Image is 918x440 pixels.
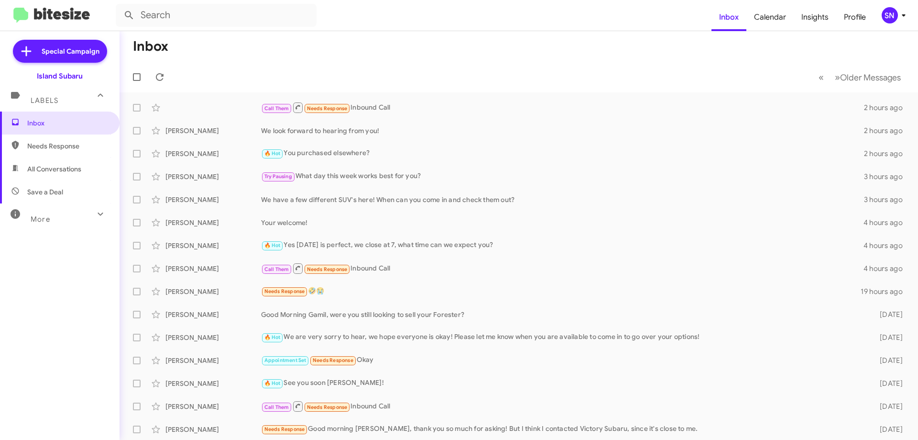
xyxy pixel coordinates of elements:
[261,400,864,412] div: Inbound Call
[864,195,910,204] div: 3 hours ago
[27,118,109,128] span: Inbox
[31,96,58,105] span: Labels
[829,68,907,87] button: Next
[711,3,746,31] a: Inbox
[864,126,910,135] div: 2 hours ago
[264,150,281,157] span: 🔥 Hot
[261,240,863,251] div: Yes [DATE] is perfect, we close at 7, what time can we expect you?
[261,310,864,319] div: Good Morning Gamil, were you still looking to sell your Forester?
[864,402,910,411] div: [DATE]
[307,105,348,112] span: Needs Response
[864,356,910,365] div: [DATE]
[864,310,910,319] div: [DATE]
[264,380,281,386] span: 🔥 Hot
[261,355,864,366] div: Okay
[37,71,83,81] div: Island Subaru
[165,264,261,273] div: [PERSON_NAME]
[264,404,289,410] span: Call Them
[864,172,910,181] div: 3 hours ago
[165,195,261,204] div: [PERSON_NAME]
[264,266,289,272] span: Call Them
[864,333,910,342] div: [DATE]
[864,103,910,113] div: 2 hours ago
[261,102,864,113] div: Inbound Call
[165,126,261,135] div: [PERSON_NAME]
[261,195,864,204] div: We have a few different SUV's here! When can you come in and check them out?
[165,218,261,227] div: [PERSON_NAME]
[42,46,99,56] span: Special Campaign
[165,149,261,158] div: [PERSON_NAME]
[261,148,864,159] div: You purchased elsewhere?
[813,68,830,87] button: Previous
[261,286,861,297] div: 🤣😭
[264,288,305,294] span: Needs Response
[31,215,50,224] span: More
[27,141,109,151] span: Needs Response
[261,378,864,389] div: See you soon [PERSON_NAME]!
[165,172,261,181] div: [PERSON_NAME]
[261,424,864,435] div: Good morning [PERSON_NAME], thank you so much for asking! But I think I contacted Victory Subaru,...
[794,3,836,31] a: Insights
[861,287,910,296] div: 19 hours ago
[840,72,901,83] span: Older Messages
[863,264,910,273] div: 4 hours ago
[261,126,864,135] div: We look forward to hearing from you!
[165,402,261,411] div: [PERSON_NAME]
[27,164,81,174] span: All Conversations
[307,404,348,410] span: Needs Response
[264,242,281,248] span: 🔥 Hot
[835,71,840,83] span: »
[864,149,910,158] div: 2 hours ago
[27,187,63,197] span: Save a Deal
[165,333,261,342] div: [PERSON_NAME]
[264,334,281,340] span: 🔥 Hot
[165,310,261,319] div: [PERSON_NAME]
[746,3,794,31] a: Calendar
[313,357,353,363] span: Needs Response
[264,426,305,432] span: Needs Response
[165,241,261,250] div: [PERSON_NAME]
[813,68,907,87] nav: Page navigation example
[116,4,317,27] input: Search
[165,356,261,365] div: [PERSON_NAME]
[165,379,261,388] div: [PERSON_NAME]
[133,39,168,54] h1: Inbox
[863,241,910,250] div: 4 hours ago
[882,7,898,23] div: SN
[261,218,863,227] div: Your welcome!
[261,332,864,343] div: We are very sorry to hear, we hope everyone is okay! Please let me know when you are available to...
[864,379,910,388] div: [DATE]
[264,357,306,363] span: Appointment Set
[819,71,824,83] span: «
[261,262,863,274] div: Inbound Call
[264,105,289,112] span: Call Them
[13,40,107,63] a: Special Campaign
[864,425,910,434] div: [DATE]
[165,425,261,434] div: [PERSON_NAME]
[307,266,348,272] span: Needs Response
[836,3,874,31] a: Profile
[261,171,864,182] div: What day this week works best for you?
[264,173,292,180] span: Try Pausing
[874,7,907,23] button: SN
[165,287,261,296] div: [PERSON_NAME]
[863,218,910,227] div: 4 hours ago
